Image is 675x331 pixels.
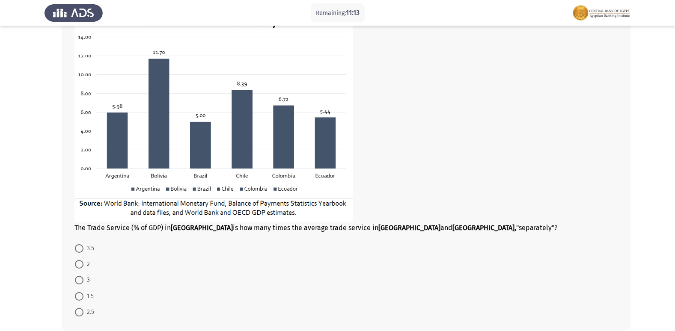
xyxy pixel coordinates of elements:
[452,224,516,232] b: [GEOGRAPHIC_DATA],
[346,9,360,17] span: 11:13
[378,224,440,232] b: [GEOGRAPHIC_DATA]
[171,224,233,232] b: [GEOGRAPHIC_DATA]
[83,259,90,269] span: 2
[45,1,103,25] img: Assess Talent Management logo
[83,243,94,254] span: 3.5
[572,1,630,25] img: Assessment logo of EBI Analytical Thinking FOCUS Assessment EN
[83,291,94,301] span: 1.5
[83,307,94,317] span: 2.5
[316,8,360,18] p: Remaining:
[83,275,90,285] span: 3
